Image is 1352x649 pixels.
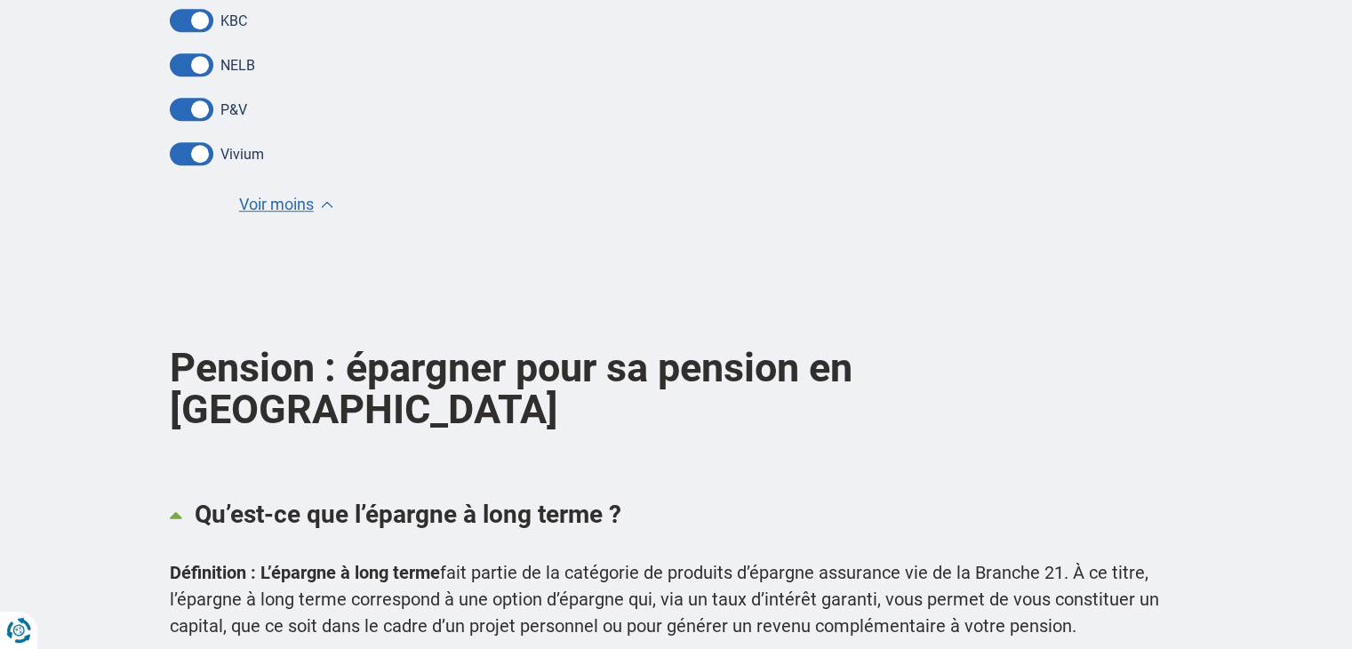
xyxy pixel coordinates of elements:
[220,101,247,118] label: P&V
[220,146,264,163] label: Vivium
[170,482,1183,546] a: Qu’est-ce que l’épargne à long terme ?
[170,304,1183,473] h2: Pension : épargner pour sa pension en [GEOGRAPHIC_DATA]
[239,193,314,216] span: Voir moins
[321,201,333,208] span: ▲
[234,192,339,217] button: Voir moins ▲
[220,12,247,29] label: KBC
[170,559,1183,639] p: fait partie de la catégorie de produits d’épargne assurance vie de la Branche 21. À ce titre, l’é...
[220,57,255,74] label: NELB
[170,562,440,583] b: Définition : L’épargne à long terme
